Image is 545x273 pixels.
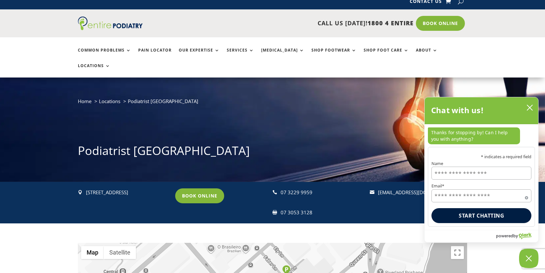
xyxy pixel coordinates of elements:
a: About [416,48,438,62]
a: [MEDICAL_DATA] [261,48,304,62]
a: Pain Locator [138,48,172,62]
span: by [513,231,518,240]
button: Toggle fullscreen view [451,246,464,259]
p: * indicates a required field [431,155,531,159]
button: Start chatting [431,208,531,223]
button: close chatbox [525,103,535,113]
p: Thanks for stopping by! Can I help you with anything? [428,127,520,144]
span:  [272,190,277,195]
a: Entire Podiatry [78,25,143,31]
a: Common Problems [78,48,131,62]
button: Show street map [81,246,104,259]
span: Podiatrist [GEOGRAPHIC_DATA] [128,98,198,104]
label: Email* [431,184,531,188]
div: 07 3053 3128 [281,208,364,217]
span: powered [496,231,513,240]
a: Powered by Olark [496,230,538,242]
span: 1800 4 ENTIRE [368,19,414,27]
a: Book Online [416,16,465,31]
a: Shop Foot Care [364,48,409,62]
h2: Chat with us! [431,104,484,117]
span:  [272,210,277,215]
label: Name [431,161,531,166]
a: Shop Footwear [311,48,357,62]
button: Show satellite imagery [104,246,136,259]
div: 07 3229 9959 [281,188,364,197]
p: [STREET_ADDRESS] [86,188,169,197]
div: olark chatbox [424,97,539,243]
button: Close Chatbox [519,249,539,268]
span: Required field [525,195,528,198]
span:  [78,190,82,195]
p: CALL US [DATE]! [168,19,414,28]
span:  [370,190,374,195]
nav: breadcrumb [78,97,467,110]
a: Locations [78,64,110,77]
a: Services [227,48,254,62]
h1: Podiatrist [GEOGRAPHIC_DATA] [78,143,467,162]
input: Name [431,167,531,180]
a: Home [78,98,91,104]
a: [EMAIL_ADDRESS][DOMAIN_NAME] [378,189,456,196]
input: Email [431,189,531,202]
a: Locations [99,98,120,104]
a: Our Expertise [179,48,220,62]
img: logo (1) [78,17,143,30]
div: chat [425,124,538,147]
a: Book Online [175,188,224,203]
